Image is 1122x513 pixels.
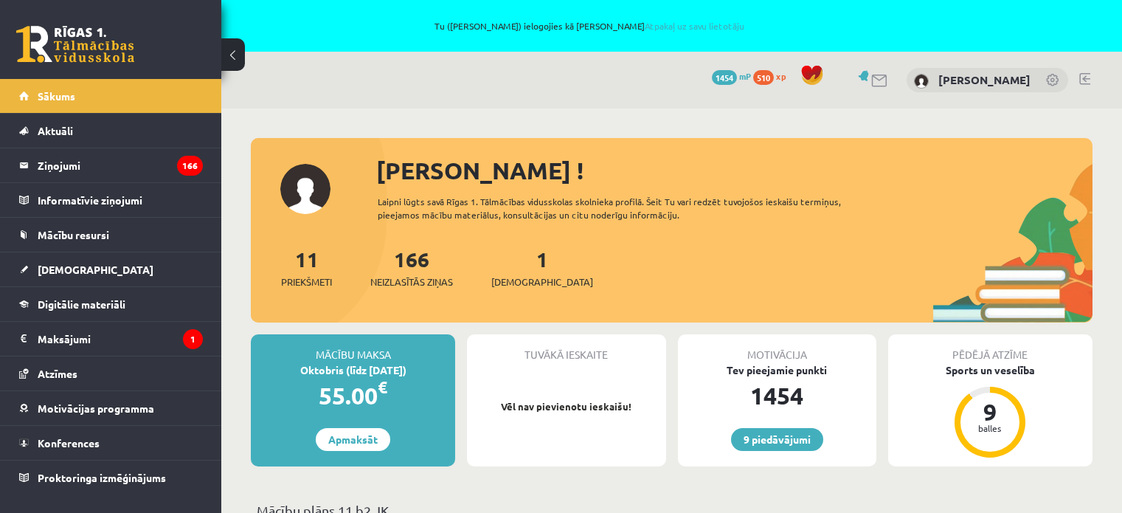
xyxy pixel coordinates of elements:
span: € [378,376,387,398]
div: Tev pieejamie punkti [678,362,876,378]
span: Atzīmes [38,367,77,380]
div: Pēdējā atzīme [888,334,1092,362]
div: balles [968,424,1012,433]
img: Gabriela Kalniņa [914,74,929,89]
a: Apmaksāt [316,428,390,451]
a: 1454 mP [712,70,751,82]
div: Laipni lūgts savā Rīgas 1. Tālmācības vidusskolas skolnieka profilā. Šeit Tu vari redzēt tuvojošo... [378,195,883,221]
div: Oktobris (līdz [DATE]) [251,362,455,378]
span: Proktoringa izmēģinājums [38,471,166,484]
a: 1[DEMOGRAPHIC_DATA] [491,246,593,289]
div: Mācību maksa [251,334,455,362]
a: [DEMOGRAPHIC_DATA] [19,252,203,286]
p: Vēl nav pievienotu ieskaišu! [474,399,658,414]
a: Aktuāli [19,114,203,148]
legend: Maksājumi [38,322,203,356]
a: Ziņojumi166 [19,148,203,182]
legend: Ziņojumi [38,148,203,182]
a: Informatīvie ziņojumi [19,183,203,217]
span: xp [776,70,786,82]
a: Rīgas 1. Tālmācības vidusskola [16,26,134,63]
a: Digitālie materiāli [19,287,203,321]
a: Mācību resursi [19,218,203,252]
i: 1 [183,329,203,349]
a: [PERSON_NAME] [938,72,1031,87]
span: Priekšmeti [281,275,332,289]
a: Motivācijas programma [19,391,203,425]
div: 1454 [678,378,876,413]
div: Sports un veselība [888,362,1092,378]
a: Maksājumi1 [19,322,203,356]
span: 510 [753,70,774,85]
div: Motivācija [678,334,876,362]
span: Mācību resursi [38,228,109,241]
a: 166Neizlasītās ziņas [370,246,453,289]
span: Motivācijas programma [38,402,154,415]
a: Konferences [19,426,203,460]
a: Sports un veselība 9 balles [888,362,1092,460]
legend: Informatīvie ziņojumi [38,183,203,217]
a: 11Priekšmeti [281,246,332,289]
i: 166 [177,156,203,176]
span: Digitālie materiāli [38,297,125,311]
span: Sākums [38,89,75,103]
div: [PERSON_NAME] ! [376,153,1092,188]
a: 9 piedāvājumi [731,428,823,451]
div: 9 [968,400,1012,424]
span: Tu ([PERSON_NAME]) ielogojies kā [PERSON_NAME] [170,21,1010,30]
span: 1454 [712,70,737,85]
span: [DEMOGRAPHIC_DATA] [38,263,153,276]
div: 55.00 [251,378,455,413]
a: 510 xp [753,70,793,82]
a: Proktoringa izmēģinājums [19,461,203,495]
div: Tuvākā ieskaite [467,334,665,362]
span: mP [739,70,751,82]
a: Atzīmes [19,357,203,390]
a: Sākums [19,79,203,113]
span: Konferences [38,436,100,450]
span: Aktuāli [38,124,73,137]
a: Atpakaļ uz savu lietotāju [645,20,744,32]
span: [DEMOGRAPHIC_DATA] [491,275,593,289]
span: Neizlasītās ziņas [370,275,453,289]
